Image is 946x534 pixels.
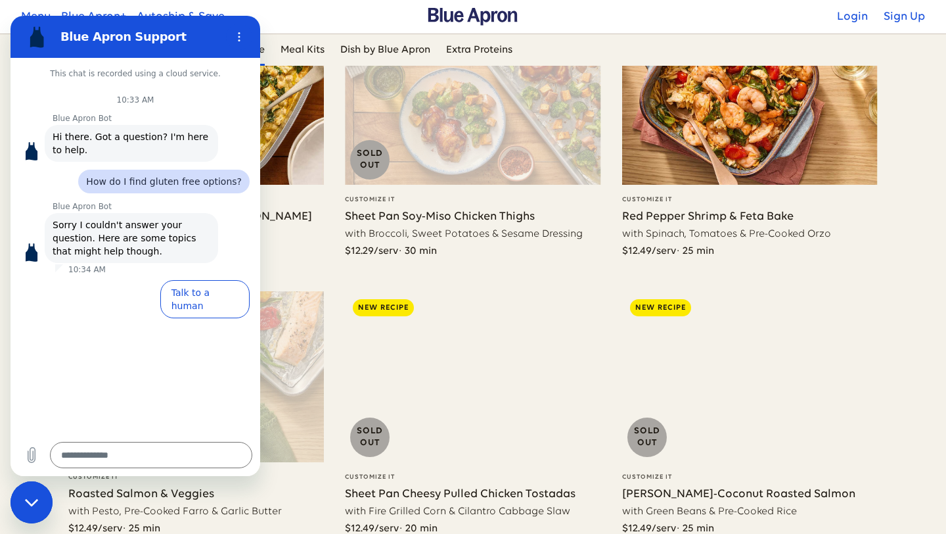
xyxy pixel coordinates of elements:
button: Extra Proteins [446,34,512,66]
a: Autoship & Save [137,10,225,24]
button: Meal Kits [281,34,325,66]
p: Sold out [355,148,384,172]
img: Curry-Coconut Roasted Salmon [622,291,878,462]
iframe: Messaging window [11,16,260,476]
iframe: Button to launch messaging window, conversation in progress [11,481,53,523]
p: 10:33 AM [106,79,144,89]
p: $12.29/serv · 30 min [345,244,437,258]
a: Blue Apron+ [61,10,126,24]
img: Sheet Pan Soy-Miso Chicken Thighs [345,14,600,185]
p: Customize It [622,195,878,205]
p: with Green Beans & Pre-Cooked Rice [622,504,878,519]
p: Sheet Pan Soy-Miso Chicken Thighs [345,210,600,224]
button: Upload file [8,426,34,452]
span: Sorry I couldn't answer your question. Here are some topics that might help though. [42,204,189,241]
p: Red Pepper Shrimp & Feta Bake [622,210,878,224]
img: Sheet Pan Cheesy Pulled Chicken Tostadas [345,291,600,462]
p: with Broccoli, Sweet Potatoes & Sesame Dressing [345,227,600,241]
span: How do I find gluten free options? [76,160,231,171]
button: Talk to a human [150,264,239,303]
button: Login [837,10,868,24]
li: Red Pepper Shrimp & Feta BakeRed Pepper Shrimp & Feta BakeCustomize ItRed Pepper Shrimp & Feta Ba... [622,14,878,271]
p: $12.49/serv · 25 min [622,244,714,258]
p: [PERSON_NAME]-Coconut Roasted Salmon [622,487,878,502]
li: Sold outSheet Pan Soy-Miso Chicken ThighsSheet Pan Soy-Miso Chicken ThighsCustomize ItSheet Pan S... [345,14,600,271]
p: Blue Apron Bot [42,97,250,108]
p: with Fire Grilled Corn & Cilantro Cabbage Slaw [345,504,600,519]
p: Sheet Pan Cheesy Pulled Chicken Tostadas [345,487,600,502]
p: This chat is recorded using a cloud service. [39,53,210,63]
a: Menu [21,10,51,24]
p: Blue Apron Bot [42,185,250,196]
p: Meal Kits [281,43,325,57]
p: Dish by Blue Apron [340,43,430,57]
p: 10:34 AM [58,249,95,259]
p: with Spinach, Tomatoes & Pre-Cooked Orzo [622,227,878,241]
p: New recipe [358,303,409,312]
p: Sold out [355,425,384,449]
span: Hi there. Got a question? I'm here to help. [42,116,201,139]
img: Red Pepper Shrimp & Feta Bake [622,14,878,185]
p: Roasted Salmon & Veggies [68,487,324,502]
p: Customize It [345,473,600,482]
p: New recipe [635,303,686,312]
p: Sold out [633,425,662,449]
p: Customize It [68,473,324,482]
p: Extra Proteins [446,43,512,57]
button: Sign Up [884,10,925,24]
p: with Pesto, Pre-Cooked Farro & Garlic Butter [68,504,324,519]
p: Customize It [345,195,600,205]
p: Customize It [622,473,878,482]
button: Dish by Blue Apron [340,34,430,66]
